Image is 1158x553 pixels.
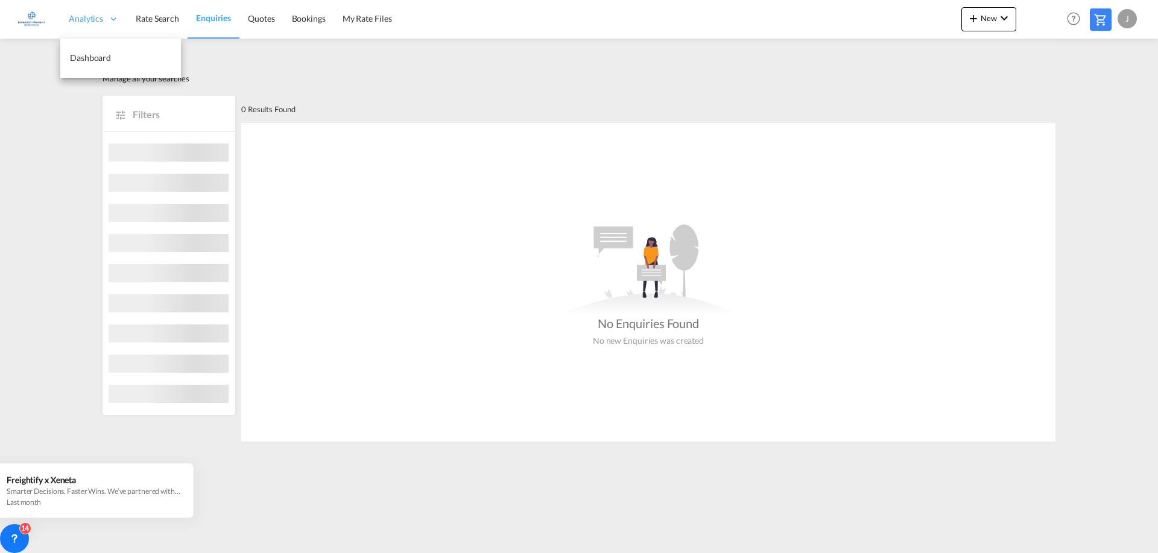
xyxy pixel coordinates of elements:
[1118,9,1137,28] div: J
[593,332,704,347] div: No new Enquiries was created
[18,5,45,33] img: e1326340b7c511ef854e8d6a806141ad.jpg
[60,39,181,78] a: Dashboard
[598,315,699,332] div: No Enquiries Found
[248,13,274,24] span: Quotes
[69,13,103,25] span: Analytics
[966,13,1011,23] span: New
[1063,8,1090,30] div: Help
[966,11,981,25] md-icon: icon-plus 400-fg
[70,52,111,63] span: Dashboard
[133,108,223,121] span: Filters
[961,7,1016,31] button: icon-plus 400-fgNewicon-chevron-down
[136,13,179,24] span: Rate Search
[1063,8,1084,29] span: Help
[103,73,189,84] span: Manage all your searches
[292,13,326,24] span: Bookings
[241,96,296,122] div: 0 Results Found
[196,13,231,23] span: Enquiries
[558,224,739,315] md-icon: assets/icons/custom/empty_quotes.svg
[343,13,392,24] span: My Rate Files
[997,11,1011,25] md-icon: icon-chevron-down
